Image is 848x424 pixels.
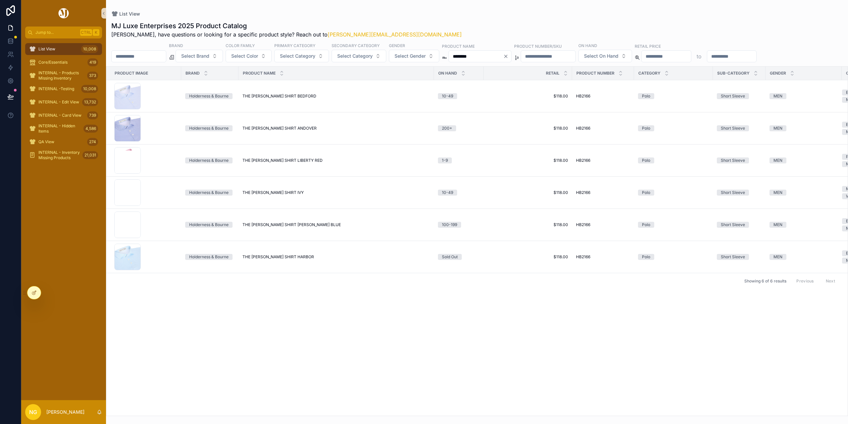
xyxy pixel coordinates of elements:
[717,157,762,163] a: Short Sleeve
[642,157,650,163] div: Polo
[576,158,630,163] a: HB2166
[488,190,568,195] a: $118.00
[242,254,430,260] a: THE [PERSON_NAME] SHIRT HARBOR
[438,157,480,163] a: 1-9
[697,52,702,60] p: to
[111,11,140,17] a: List View
[642,190,650,196] div: Polo
[576,190,630,195] a: HB2166
[576,190,590,195] span: HB2166
[642,254,650,260] div: Polo
[576,93,590,99] span: HB2166
[169,42,183,48] label: Brand
[119,11,140,17] span: List View
[576,254,590,260] span: HB2166
[274,50,329,62] button: Select Button
[578,50,632,62] button: Select Button
[488,126,568,131] a: $118.00
[442,254,458,260] div: Sold Out
[442,43,475,49] label: Product Name
[635,43,661,49] label: Retail Price
[185,190,235,196] a: Holderness & Bourne
[773,254,782,260] div: MEN
[638,157,709,163] a: Polo
[337,53,373,59] span: Select Category
[642,125,650,131] div: Polo
[185,125,235,131] a: Holderness & Bourne
[185,254,235,260] a: Holderness & Bourne
[185,157,235,163] a: Holderness & Bourne
[773,93,782,99] div: MEN
[576,126,630,131] a: HB2166
[25,149,102,161] a: INTERNAL - Inventory Missing Products21,031
[642,222,650,228] div: Polo
[242,222,430,227] a: THE [PERSON_NAME] SHIRT [PERSON_NAME] BLUE
[488,93,568,99] a: $118.00
[438,93,480,99] a: 10-49
[769,93,838,99] a: MEN
[242,158,430,163] a: THE [PERSON_NAME] SHIRT LIBERTY RED
[488,254,568,260] span: $118.00
[25,43,102,55] a: List View10,008
[25,136,102,148] a: QA View274
[189,222,229,228] div: Holderness & Bourne
[274,42,315,48] label: Primary Category
[83,125,98,133] div: 4,586
[438,190,480,196] a: 10-49
[717,254,762,260] a: Short Sleeve
[38,139,54,145] span: QA View
[35,30,78,35] span: Jump to...
[442,125,452,131] div: 200+
[87,58,98,66] div: 419
[38,60,68,65] span: Core/Essentials
[81,85,98,93] div: 10,008
[243,71,276,76] span: Product Name
[82,151,98,159] div: 21,031
[226,42,255,48] label: Color Family
[389,50,439,62] button: Select Button
[38,86,74,91] span: INTERNAL -Testing
[181,53,209,59] span: Select Brand
[584,53,618,59] span: Select On Hand
[242,222,341,227] span: THE [PERSON_NAME] SHIRT [PERSON_NAME] BLUE
[280,53,315,59] span: Select Category
[488,222,568,227] a: $118.00
[38,123,81,134] span: INTERNAL - Hidden Items
[438,71,457,76] span: On Hand
[717,222,762,228] a: Short Sleeve
[25,56,102,68] a: Core/Essentials419
[721,190,745,196] div: Short Sleeve
[185,222,235,228] a: Holderness & Bourne
[82,98,98,106] div: 13,732
[717,93,762,99] a: Short Sleeve
[488,158,568,163] span: $118.00
[721,157,745,163] div: Short Sleeve
[642,93,650,99] div: Polo
[773,157,782,163] div: MEN
[57,8,70,19] img: App logo
[717,71,750,76] span: Sub-Category
[87,111,98,119] div: 739
[769,157,838,163] a: MEN
[242,190,430,195] a: THE [PERSON_NAME] SHIRT IVY
[576,222,590,227] span: HB2166
[25,96,102,108] a: INTERNAL - Edit View13,732
[111,30,462,38] span: [PERSON_NAME], have questions or looking for a specific product style? Reach out to
[438,254,480,260] a: Sold Out
[328,31,462,38] a: [PERSON_NAME][EMAIL_ADDRESS][DOMAIN_NAME]
[638,71,661,76] span: Category
[721,93,745,99] div: Short Sleeve
[242,93,316,99] span: THE [PERSON_NAME] SHIRT BEDFORD
[638,93,709,99] a: Polo
[769,125,838,131] a: MEN
[38,113,81,118] span: INTERNAL - Card View
[81,45,98,53] div: 10,008
[395,53,426,59] span: Select Gender
[176,50,223,62] button: Select Button
[503,54,511,59] button: Clear
[638,125,709,131] a: Polo
[773,125,782,131] div: MEN
[721,254,745,260] div: Short Sleeve
[576,222,630,227] a: HB2166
